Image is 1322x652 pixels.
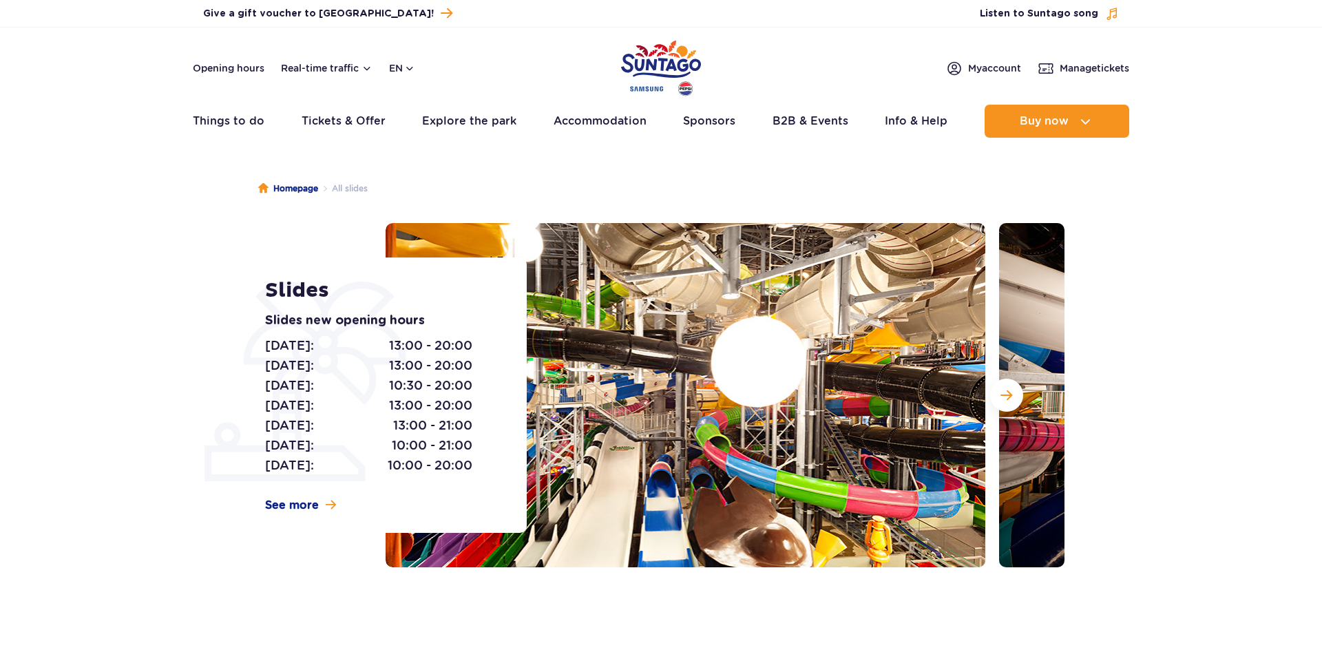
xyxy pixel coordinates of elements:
[621,34,701,98] a: Park of Poland
[946,60,1021,76] a: Myaccount
[980,7,1119,21] button: Listen to Suntago song
[265,311,496,330] p: Slides new opening hours
[1020,115,1069,127] span: Buy now
[265,356,314,375] span: [DATE]:
[265,376,314,395] span: [DATE]:
[302,105,386,138] a: Tickets & Offer
[265,416,314,435] span: [DATE]:
[985,105,1129,138] button: Buy now
[389,61,415,75] button: en
[265,336,314,355] span: [DATE]:
[422,105,516,138] a: Explore the park
[203,4,452,23] a: Give a gift voucher to [GEOGRAPHIC_DATA]!
[265,498,319,513] span: See more
[203,7,434,21] span: Give a gift voucher to [GEOGRAPHIC_DATA]!
[258,182,318,196] a: Homepage
[265,498,336,513] a: See more
[318,182,368,196] li: All slides
[265,278,496,303] h1: Slides
[389,356,472,375] span: 13:00 - 20:00
[388,456,472,475] span: 10:00 - 20:00
[980,7,1098,21] span: Listen to Suntago song
[392,436,472,455] span: 10:00 - 21:00
[265,436,314,455] span: [DATE]:
[1060,61,1129,75] span: Manage tickets
[968,61,1021,75] span: My account
[389,396,472,415] span: 13:00 - 20:00
[389,336,472,355] span: 13:00 - 20:00
[193,61,264,75] a: Opening hours
[683,105,735,138] a: Sponsors
[389,376,472,395] span: 10:30 - 20:00
[193,105,264,138] a: Things to do
[281,63,373,74] button: Real-time traffic
[554,105,647,138] a: Accommodation
[1038,60,1129,76] a: Managetickets
[885,105,947,138] a: Info & Help
[990,379,1023,412] button: Next slide
[773,105,848,138] a: B2B & Events
[393,416,472,435] span: 13:00 - 21:00
[265,396,314,415] span: [DATE]:
[265,456,314,475] span: [DATE]:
